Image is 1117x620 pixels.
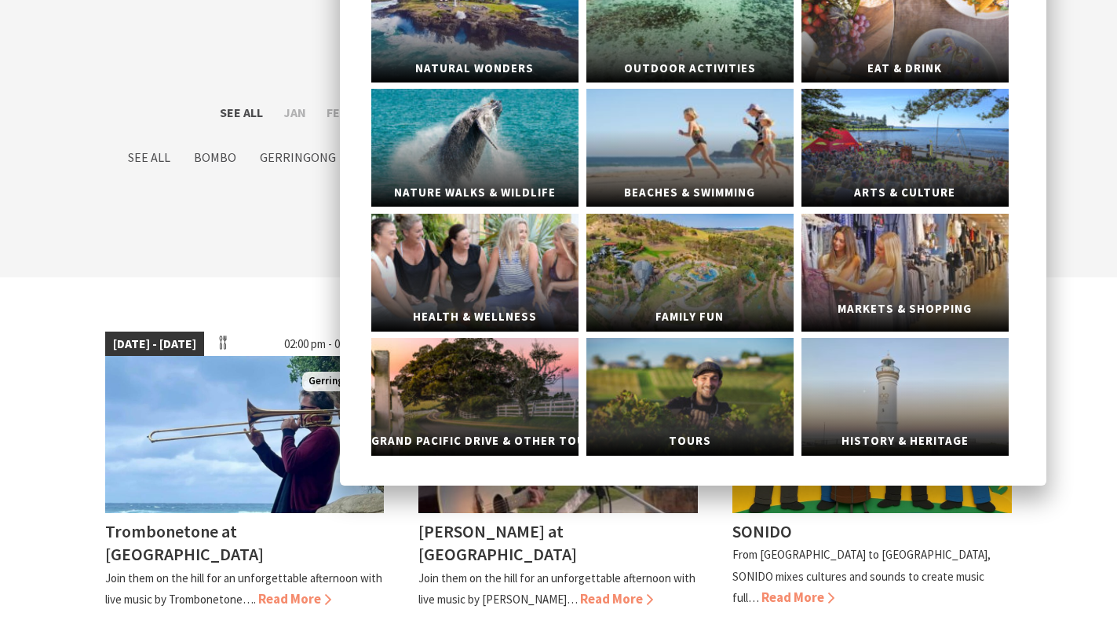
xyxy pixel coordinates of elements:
[801,54,1009,83] span: Eat & Drink
[586,303,794,332] span: Family Fun
[276,332,384,357] span: 02:00 pm - 05:00 pm
[251,53,867,75] p: Find out more about listing your event on [DOMAIN_NAME] .
[212,103,271,123] label: See All
[371,54,579,83] span: Natural Wonders
[186,148,244,167] label: Bombo
[319,103,356,123] label: Feb
[252,148,344,167] label: Gerringong
[371,178,579,207] span: Nature Walks & Wildlife
[732,547,991,604] p: From [GEOGRAPHIC_DATA] to [GEOGRAPHIC_DATA], SONIDO mixes cultures and sounds to create music full…
[120,148,178,167] label: See All
[371,427,579,456] span: Grand Pacific Drive & Other Touring
[276,103,314,123] label: Jan
[761,589,834,606] span: Read More
[105,570,382,607] p: Join them on the hill for an unforgettable afternoon with live music by Trombonetone….
[580,590,653,607] span: Read More
[105,356,385,513] img: Trombonetone
[105,520,264,565] h4: Trombonetone at [GEOGRAPHIC_DATA]
[801,295,1009,324] span: Markets & Shopping
[586,178,794,207] span: Beaches & Swimming
[105,332,385,610] a: [DATE] - [DATE] 02:00 pm - 05:00 pm Trombonetone Gerringong Trombonetone at [GEOGRAPHIC_DATA] Joi...
[801,427,1009,456] span: History & Heritage
[302,372,368,391] span: Gerringong
[801,178,1009,207] span: Arts & Culture
[586,427,794,456] span: Tours
[586,54,794,83] span: Outdoor Activities
[418,520,577,565] h4: [PERSON_NAME] at [GEOGRAPHIC_DATA]
[732,520,792,542] h4: SONIDO
[371,303,579,332] span: Health & Wellness
[418,570,695,607] p: Join them on the hill for an unforgettable afternoon with live music by [PERSON_NAME]…
[258,590,331,607] span: Read More
[105,332,204,357] span: [DATE] - [DATE]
